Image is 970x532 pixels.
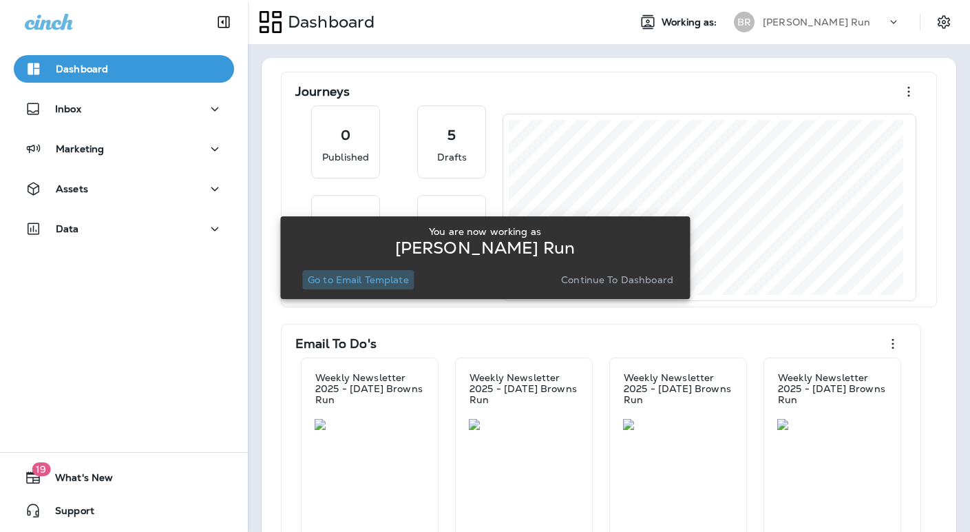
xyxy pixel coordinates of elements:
[734,12,755,32] div: BR
[32,462,50,476] span: 19
[308,274,409,285] p: Go to Email Template
[14,497,234,524] button: Support
[56,143,104,154] p: Marketing
[561,274,673,285] p: Continue to Dashboard
[204,8,243,36] button: Collapse Sidebar
[777,419,887,430] img: 9cb319ec-ec26-4f60-91d3-b4c74b35d2f0.jpg
[41,472,113,489] span: What's New
[302,270,414,289] button: Go to Email Template
[763,17,870,28] p: [PERSON_NAME] Run
[56,223,79,234] p: Data
[662,17,720,28] span: Working as:
[56,63,108,74] p: Dashboard
[429,226,541,237] p: You are now working as
[556,270,679,289] button: Continue to Dashboard
[395,243,575,254] p: [PERSON_NAME] Run
[56,183,88,194] p: Assets
[14,55,234,83] button: Dashboard
[14,95,234,123] button: Inbox
[778,372,887,405] p: Weekly Newsletter 2025 - [DATE] Browns Run
[14,464,234,491] button: 19What's New
[931,10,956,34] button: Settings
[55,103,81,114] p: Inbox
[14,175,234,203] button: Assets
[14,135,234,163] button: Marketing
[14,215,234,243] button: Data
[41,505,94,522] span: Support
